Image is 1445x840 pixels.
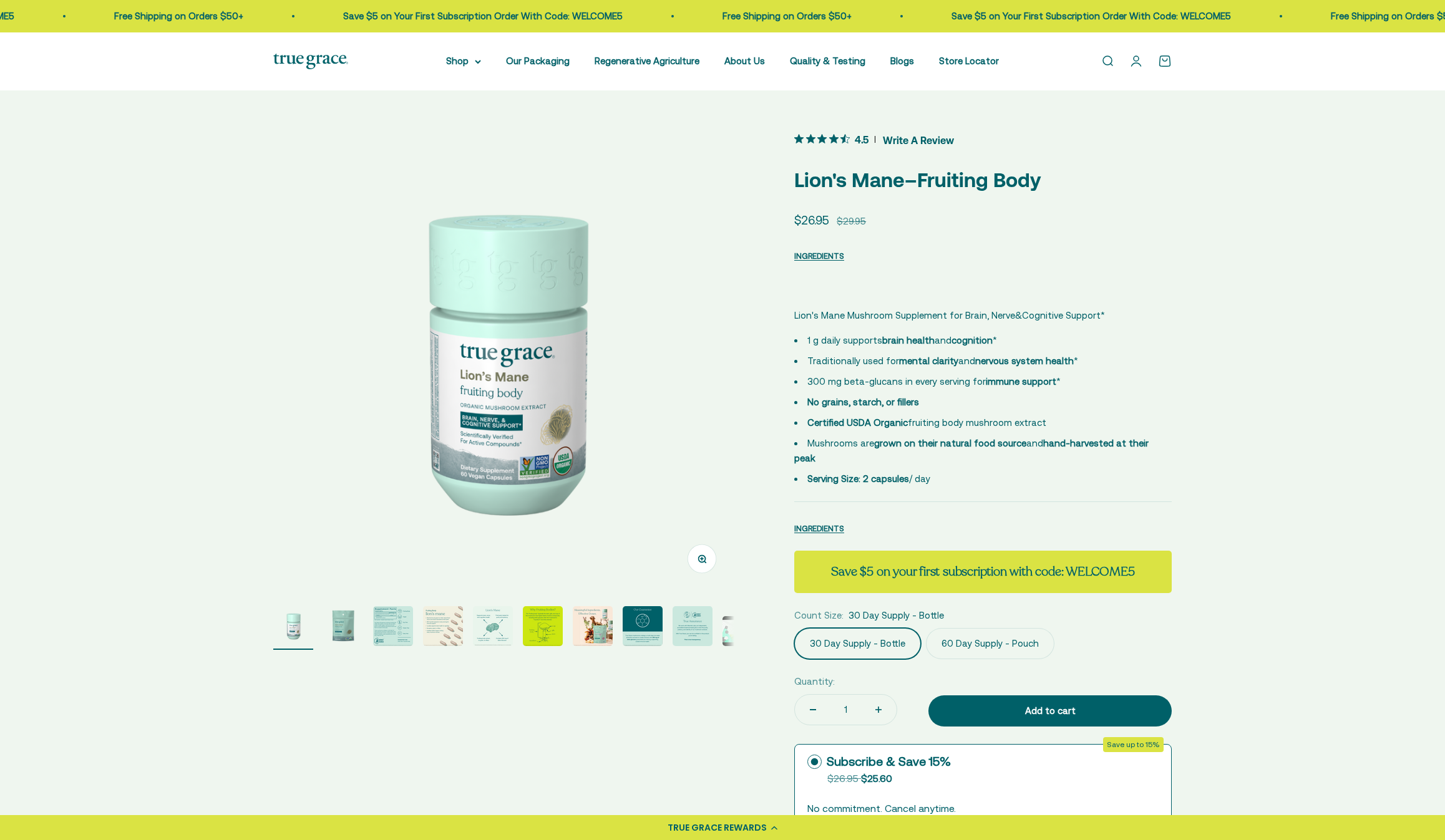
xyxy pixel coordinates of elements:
[1022,308,1101,323] span: Cognitive Support
[273,606,313,646] img: Lion's Mane Mushroom Supplement for Brain, Nerve&Cognitive Support* 1 g daily supports brain heal...
[794,608,844,623] legend: Count Size:
[794,674,835,689] label: Quantity:
[790,56,865,66] a: Quality & Testing
[724,56,765,66] a: About Us
[860,695,897,725] button: Increase quantity
[807,397,919,407] strong: No grains, starch, or fillers
[794,164,1172,196] p: Lion's Mane–Fruiting Body
[794,415,1172,430] li: fruiting body mushroom extract
[794,130,954,149] button: 4.5 out 5 stars rating in total 12 reviews. Jump to reviews.
[794,521,844,536] button: INGREDIENTS
[473,606,513,650] button: Go to item 5
[273,606,313,650] button: Go to item 1
[623,606,663,646] img: True Grace mushrooms undergo a multi-step hot water extraction process to create extracts with 25...
[373,606,413,646] img: Try Grvae full-spectrum mushroom extracts are crafted with intention. We start with the fruiting ...
[673,606,713,646] img: We work with Alkemist Labs, an independent, accredited botanical testing lab, to test the purity,...
[446,54,481,69] summary: Shop
[951,335,993,345] strong: cognition
[899,355,958,366] strong: mental clarity
[807,473,909,484] strong: Serving Size: 2 capsules
[807,335,997,345] span: 1 g daily supports and *
[807,355,1078,366] span: Traditionally used for and *
[849,608,944,623] span: 30 Day Supply - Bottle
[573,606,613,650] button: Go to item 7
[595,56,699,66] a: Regenerative Agriculture
[373,606,413,650] button: Go to item 3
[794,310,1015,321] span: Lion's Mane Mushroom Supplement for Brain, Nerve
[831,563,1134,580] strong: Save $5 on your first subscription with code: WELCOME5
[523,606,563,646] img: The "fruiting body" (typically the stem, gills, and cap of the mushroom) has higher levels of act...
[928,695,1172,727] button: Add to cart
[722,616,762,650] button: Go to item 10
[855,132,868,145] span: 4.5
[874,438,1026,448] strong: grown on their natural food source
[423,606,463,650] button: Go to item 4
[807,417,908,428] strong: Certified USDA Organic
[673,606,713,650] button: Go to item 9
[882,335,935,345] strong: brain health
[794,524,844,533] span: INGREDIENTS
[807,376,1061,387] span: 300 mg beta-glucans in every serving for *
[794,248,844,263] button: INGREDIENTS
[343,9,623,24] p: Save $5 on Your First Subscription Order With Code: WELCOME5
[473,606,513,646] img: Support brain, nerve, and cognitive health* Third part tested for purity and potency Fruiting bod...
[986,376,1056,387] strong: immune support
[883,130,954,149] span: Write A Review
[794,471,1172,486] li: / day
[794,438,1149,463] span: Mushrooms are and
[506,56,570,66] a: Our Packaging
[795,695,831,725] button: Decrease quantity
[890,56,914,66] a: Blogs
[323,606,363,650] button: Go to item 2
[323,606,363,646] img: Lion's Mane Mushroom Supplement for Brain, Nerve&Cognitive Support* - 1 g daily supports brain he...
[573,606,613,646] img: Meaningful Ingredients. Effective Doses.
[837,214,866,229] compare-at-price: $29.95
[939,56,999,66] a: Store Locator
[1015,308,1022,323] span: &
[794,211,829,229] sale-price: $26.95
[114,11,243,21] a: Free Shipping on Orders $50+
[975,355,1074,366] strong: nervous system health
[668,821,767,834] div: TRUE GRACE REWARDS
[953,703,1147,718] div: Add to cart
[523,606,563,650] button: Go to item 6
[423,606,463,646] img: - Mushrooms are grown on their natural food source and hand-harvested at their peak - 250 mg beta...
[794,251,844,261] span: INGREDIENTS
[273,130,734,591] img: Lion's Mane Mushroom Supplement for Brain, Nerve&Cognitive Support* 1 g daily supports brain heal...
[951,9,1231,24] p: Save $5 on Your First Subscription Order With Code: WELCOME5
[623,606,663,650] button: Go to item 8
[722,11,852,21] a: Free Shipping on Orders $50+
